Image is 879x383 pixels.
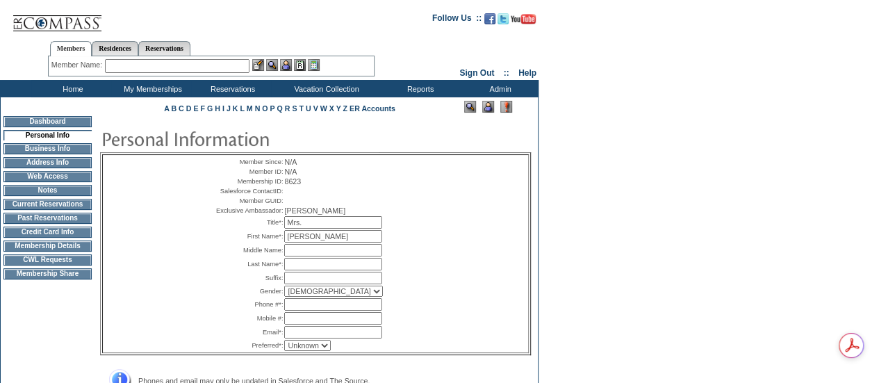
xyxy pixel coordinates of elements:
[284,168,297,176] span: N/A
[215,104,220,113] a: H
[3,199,92,210] td: Current Reservations
[299,104,304,113] a: T
[213,206,283,215] td: Exclusive Ambassador:
[313,104,318,113] a: V
[101,124,379,152] img: pgTtlPersonalInfo.gif
[92,41,138,56] a: Residences
[191,80,271,97] td: Reservations
[3,213,92,224] td: Past Reservations
[138,41,190,56] a: Reservations
[511,17,536,26] a: Subscribe to our YouTube Channel
[277,104,282,113] a: Q
[51,59,105,71] div: Member Name:
[266,59,278,71] img: View
[504,68,509,78] span: ::
[31,80,111,97] td: Home
[213,312,283,325] td: Mobile #:
[308,59,320,71] img: b_calculator.gif
[213,326,283,339] td: Email*:
[213,177,283,186] td: Membership ID:
[484,17,495,26] a: Become our fan on Facebook
[255,104,261,113] a: N
[213,230,283,243] td: First Name*:
[3,171,92,182] td: Web Access
[284,177,301,186] span: 8623
[329,104,334,113] a: X
[233,104,238,113] a: K
[3,227,92,238] td: Credit Card Info
[3,157,92,168] td: Address Info
[3,268,92,279] td: Membership Share
[320,104,327,113] a: W
[111,80,191,97] td: My Memberships
[294,59,306,71] img: Reservations
[213,298,283,311] td: Phone #*:
[379,80,459,97] td: Reports
[500,101,512,113] img: Log Concern/Member Elevation
[343,104,347,113] a: Z
[498,13,509,24] img: Follow us on Twitter
[3,130,92,140] td: Personal Info
[213,286,283,297] td: Gender:
[164,104,169,113] a: A
[227,104,231,113] a: J
[280,59,292,71] img: Impersonate
[482,101,494,113] img: Impersonate
[459,68,494,78] a: Sign Out
[247,104,253,113] a: M
[3,116,92,127] td: Dashboard
[213,168,283,176] td: Member ID:
[213,258,283,270] td: Last Name*:
[271,80,379,97] td: Vacation Collection
[193,104,198,113] a: E
[285,104,290,113] a: R
[270,104,274,113] a: P
[200,104,205,113] a: F
[213,244,283,256] td: Middle Name:
[213,216,283,229] td: Title*:
[3,185,92,196] td: Notes
[464,101,476,113] img: View Mode
[306,104,311,113] a: U
[3,143,92,154] td: Business Info
[484,13,495,24] img: Become our fan on Facebook
[171,104,176,113] a: B
[284,206,345,215] span: [PERSON_NAME]
[213,197,283,205] td: Member GUID:
[292,104,297,113] a: S
[186,104,192,113] a: D
[50,41,92,56] a: Members
[213,272,283,284] td: Suffix:
[252,59,264,71] img: b_edit.gif
[3,241,92,252] td: Membership Details
[262,104,268,113] a: O
[12,3,102,32] img: Compass Home
[459,80,539,97] td: Admin
[179,104,184,113] a: C
[3,254,92,266] td: CWL Requests
[336,104,341,113] a: Y
[213,340,283,351] td: Preferred*:
[240,104,244,113] a: L
[518,68,536,78] a: Help
[284,158,297,166] span: N/A
[511,14,536,24] img: Subscribe to our YouTube Channel
[432,12,482,28] td: Follow Us ::
[222,104,224,113] a: I
[213,158,283,166] td: Member Since:
[498,17,509,26] a: Follow us on Twitter
[207,104,213,113] a: G
[213,187,283,195] td: Salesforce ContactID:
[350,104,395,113] a: ER Accounts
